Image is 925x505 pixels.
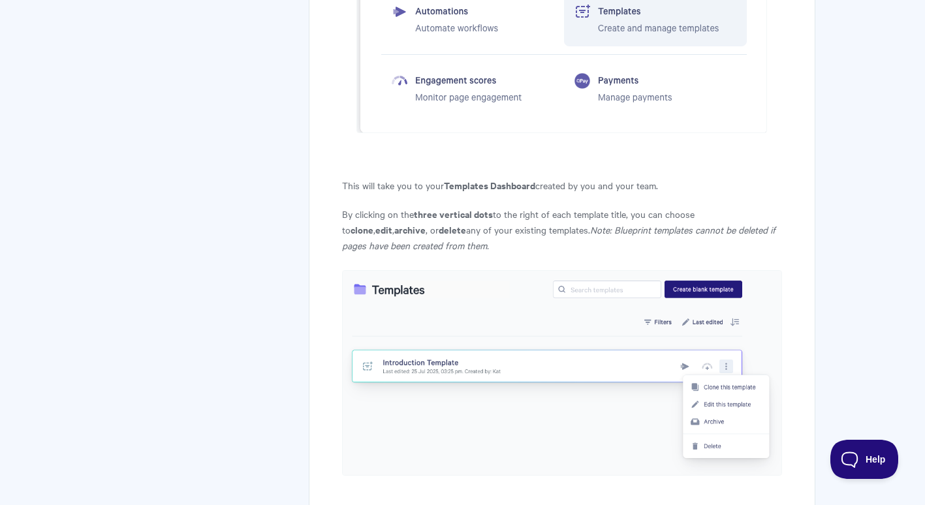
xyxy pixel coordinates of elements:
strong: edit [375,222,392,236]
p: This will take you to your created by you and your team. [342,177,781,193]
p: By clicking on the to the right of each template title, you can choose to , , , or any of your ex... [342,206,781,253]
strong: clone [351,222,373,236]
img: file-Z19idifQDI.png [342,270,781,476]
strong: delete [439,222,466,236]
strong: three vertical dots [414,207,493,221]
iframe: Toggle Customer Support [830,440,899,479]
strong: archive [394,222,426,236]
strong: Templates Dashboard [444,178,535,192]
